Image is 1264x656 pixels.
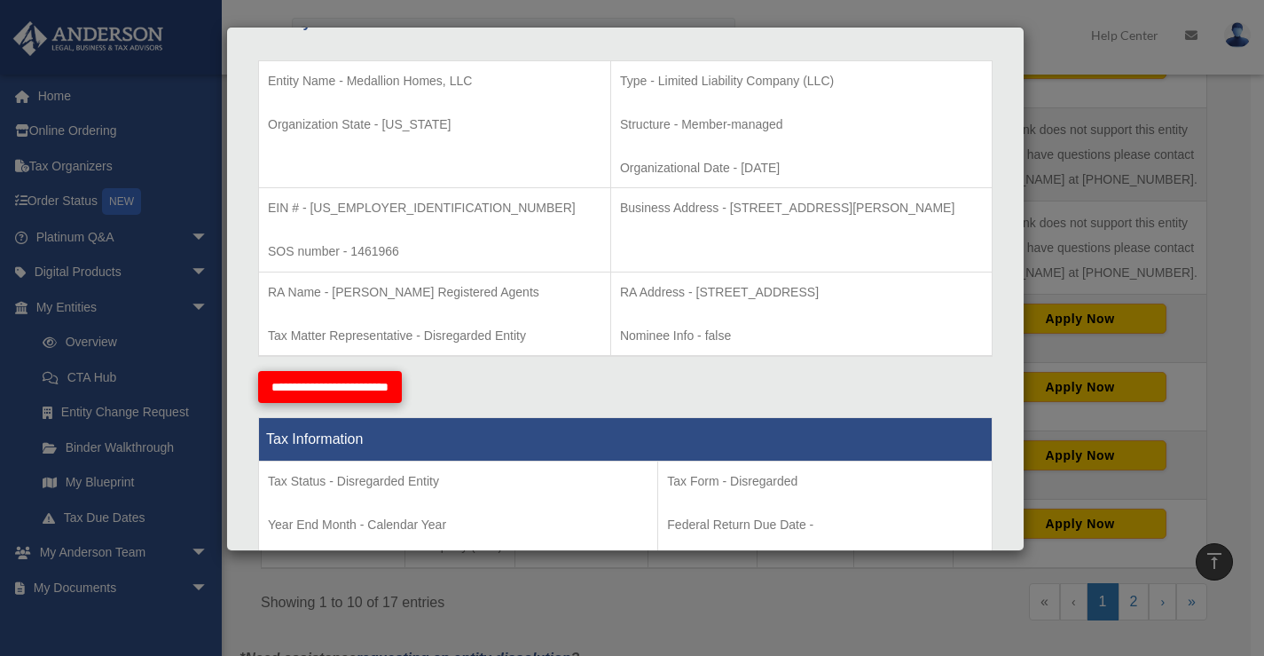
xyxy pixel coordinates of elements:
[268,197,601,219] p: EIN # - [US_EMPLOYER_IDENTIFICATION_NUMBER]
[620,114,983,136] p: Structure - Member-managed
[620,157,983,179] p: Organizational Date - [DATE]
[620,325,983,347] p: Nominee Info - false
[268,514,648,536] p: Year End Month - Calendar Year
[268,70,601,92] p: Entity Name - Medallion Homes, LLC
[620,281,983,304] p: RA Address - [STREET_ADDRESS]
[259,462,658,593] td: Tax Period Type - Calendar Year
[268,470,648,493] p: Tax Status - Disregarded Entity
[268,281,601,304] p: RA Name - [PERSON_NAME] Registered Agents
[268,114,601,136] p: Organization State - [US_STATE]
[620,70,983,92] p: Type - Limited Liability Company (LLC)
[620,197,983,219] p: Business Address - [STREET_ADDRESS][PERSON_NAME]
[268,241,601,263] p: SOS number - 1461966
[259,418,993,462] th: Tax Information
[667,470,983,493] p: Tax Form - Disregarded
[667,514,983,536] p: Federal Return Due Date -
[268,325,601,347] p: Tax Matter Representative - Disregarded Entity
